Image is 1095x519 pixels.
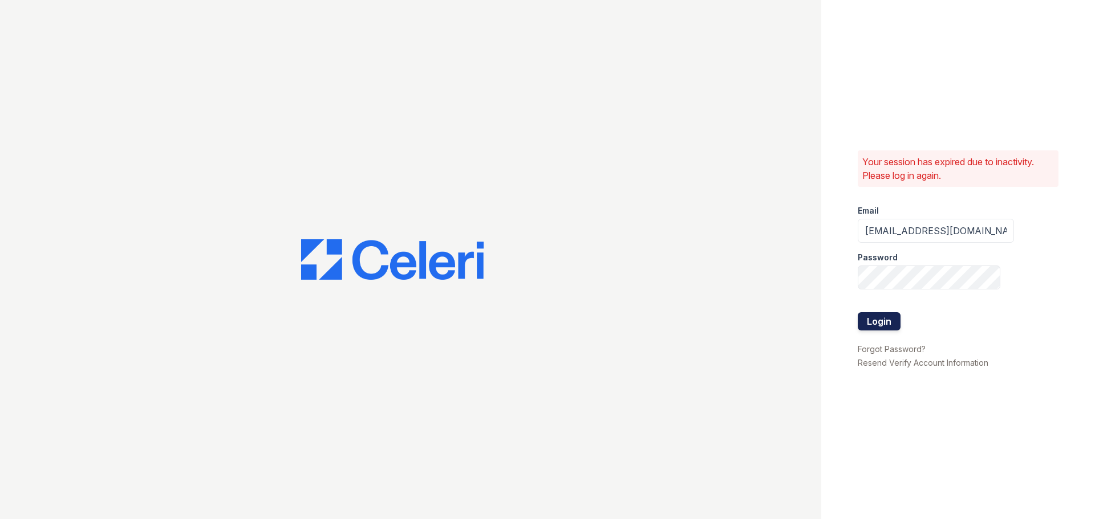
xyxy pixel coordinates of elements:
[858,312,901,330] button: Login
[858,252,898,263] label: Password
[858,358,988,367] a: Resend Verify Account Information
[858,205,879,216] label: Email
[862,155,1054,182] p: Your session has expired due to inactivity. Please log in again.
[301,239,484,280] img: CE_Logo_Blue-a8612792a0a2168367f1c8372b55b34899dd931a85d93a1a3d3e32e68fde9ad4.png
[858,344,926,354] a: Forgot Password?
